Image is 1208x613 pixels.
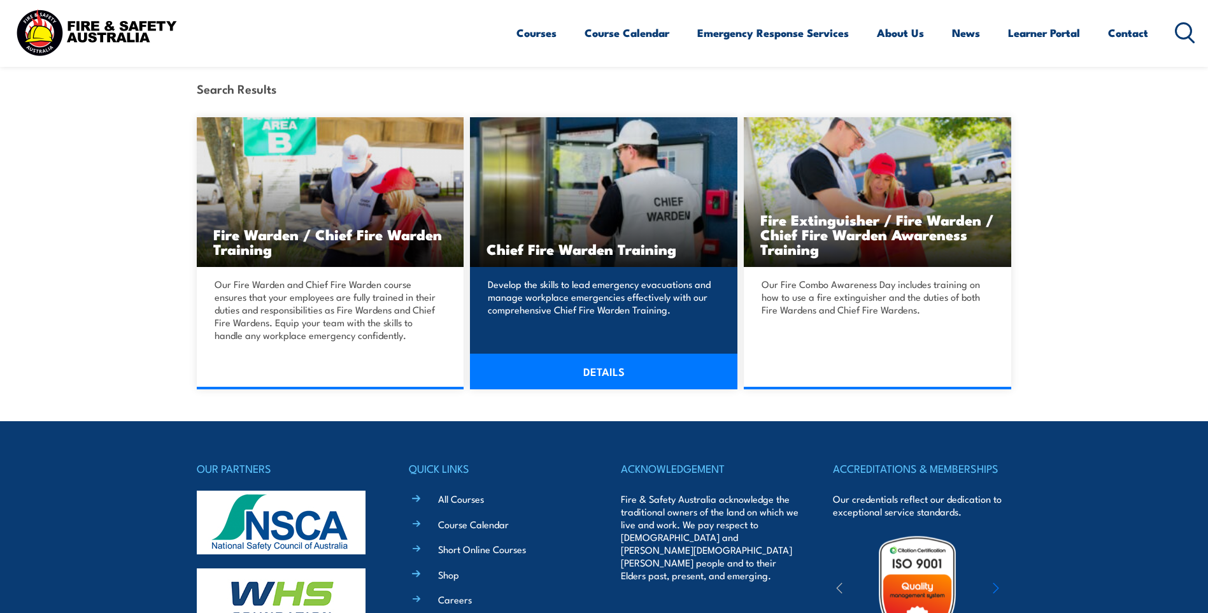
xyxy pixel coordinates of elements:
[833,493,1011,518] p: Our credentials reflect our dedication to exceptional service standards.
[470,117,737,267] img: Chief Fire Warden Training
[488,278,716,316] p: Develop the skills to lead emergency evacuations and manage workplace emergencies effectively wit...
[197,80,276,97] strong: Search Results
[438,593,472,606] a: Careers
[1008,16,1080,50] a: Learner Portal
[760,212,995,256] h3: Fire Extinguisher / Fire Warden / Chief Fire Warden Awareness Training
[438,517,509,531] a: Course Calendar
[438,568,459,581] a: Shop
[213,227,448,256] h3: Fire Warden / Chief Fire Warden Training
[438,492,484,505] a: All Courses
[762,278,990,316] p: Our Fire Combo Awareness Day includes training on how to use a fire extinguisher and the duties o...
[197,117,464,267] img: Fire Warden and Chief Fire Warden Training
[438,542,526,556] a: Short Online Courses
[974,568,1084,612] img: ewpa-logo
[621,459,799,477] h4: ACKNOWLEDGEMENT
[744,117,1011,267] img: Fire Combo Awareness Day
[197,459,375,477] h4: OUR PARTNERS
[215,278,443,342] p: Our Fire Warden and Chief Fire Warden course ensures that your employees are fully trained in the...
[621,493,799,582] p: Fire & Safety Australia acknowledge the traditional owners of the land on which we live and work....
[833,459,1011,477] h4: ACCREDITATIONS & MEMBERSHIPS
[952,16,980,50] a: News
[197,117,464,267] a: Fire Warden / Chief Fire Warden Training
[409,459,587,477] h4: QUICK LINKS
[197,491,366,554] img: nsca-logo-footer
[1108,16,1148,50] a: Contact
[487,242,721,256] h3: Chief Fire Warden Training
[744,117,1011,267] a: Fire Extinguisher / Fire Warden / Chief Fire Warden Awareness Training
[697,16,849,50] a: Emergency Response Services
[585,16,669,50] a: Course Calendar
[470,354,737,389] a: DETAILS
[877,16,924,50] a: About Us
[516,16,557,50] a: Courses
